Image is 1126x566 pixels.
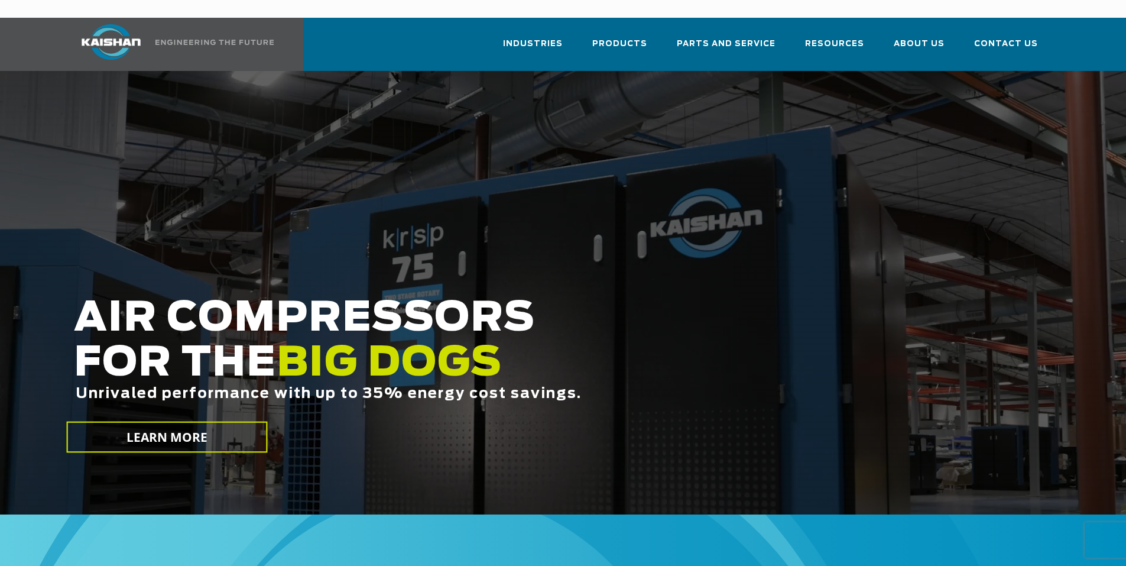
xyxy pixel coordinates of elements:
[503,37,563,51] span: Industries
[974,37,1038,51] span: Contact Us
[894,28,945,69] a: About Us
[76,387,582,401] span: Unrivaled performance with up to 35% energy cost savings.
[677,28,775,69] a: Parts and Service
[677,37,775,51] span: Parts and Service
[592,37,647,51] span: Products
[67,18,276,71] a: Kaishan USA
[592,28,647,69] a: Products
[805,28,864,69] a: Resources
[805,37,864,51] span: Resources
[974,28,1038,69] a: Contact Us
[74,296,887,439] h2: AIR COMPRESSORS FOR THE
[894,37,945,51] span: About Us
[155,40,274,45] img: Engineering the future
[67,24,155,60] img: kaishan logo
[503,28,563,69] a: Industries
[277,344,502,384] span: BIG DOGS
[66,422,267,453] a: LEARN MORE
[126,429,207,446] span: LEARN MORE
